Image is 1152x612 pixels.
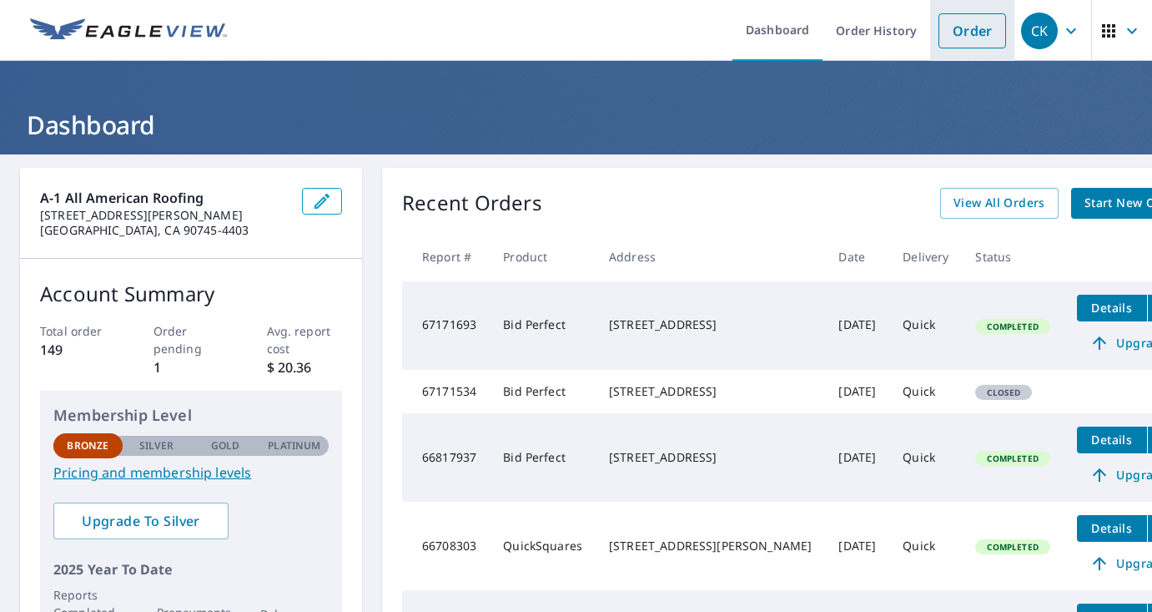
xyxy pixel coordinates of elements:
[1087,520,1137,536] span: Details
[402,370,490,413] td: 67171534
[40,223,289,238] p: [GEOGRAPHIC_DATA], CA 90745-4403
[1087,432,1137,448] span: Details
[53,503,229,539] a: Upgrade To Silver
[267,322,343,357] p: Avg. report cost
[953,193,1045,214] span: View All Orders
[402,188,542,219] p: Recent Orders
[825,502,889,590] td: [DATE]
[67,512,215,530] span: Upgrade To Silver
[490,232,596,281] th: Product
[20,108,1132,142] h1: Dashboard
[977,321,1048,332] span: Completed
[211,438,239,453] p: Gold
[609,383,812,400] div: [STREET_ADDRESS]
[53,404,329,427] p: Membership Level
[40,279,342,309] p: Account Summary
[609,316,812,333] div: [STREET_ADDRESS]
[267,357,343,377] p: $ 20.36
[1087,300,1137,316] span: Details
[490,413,596,502] td: Bid Perfect
[40,188,289,208] p: A-1 All American Roofing
[40,208,289,223] p: [STREET_ADDRESS][PERSON_NAME]
[609,538,812,554] div: [STREET_ADDRESS][PERSON_NAME]
[596,232,825,281] th: Address
[1077,295,1147,321] button: detailsBtn-67171693
[1077,427,1147,453] button: detailsBtn-66817937
[40,340,116,360] p: 149
[139,438,174,453] p: Silver
[825,281,889,370] td: [DATE]
[977,453,1048,464] span: Completed
[977,387,1030,398] span: Closed
[490,281,596,370] td: Bid Perfect
[153,322,229,357] p: Order pending
[40,322,116,340] p: Total order
[402,232,490,281] th: Report #
[609,449,812,466] div: [STREET_ADDRESS]
[889,281,962,370] td: Quick
[67,438,108,453] p: Bronze
[889,370,962,413] td: Quick
[825,413,889,502] td: [DATE]
[490,502,596,590] td: QuickSquares
[402,502,490,590] td: 66708303
[153,357,229,377] p: 1
[940,188,1059,219] a: View All Orders
[938,13,1006,48] a: Order
[30,18,227,43] img: EV Logo
[825,370,889,413] td: [DATE]
[825,232,889,281] th: Date
[402,413,490,502] td: 66817937
[1077,515,1147,542] button: detailsBtn-66708303
[268,438,320,453] p: Platinum
[53,463,329,483] a: Pricing and membership levels
[490,370,596,413] td: Bid Perfect
[889,502,962,590] td: Quick
[977,541,1048,553] span: Completed
[889,232,962,281] th: Delivery
[889,413,962,502] td: Quick
[402,281,490,370] td: 67171693
[53,559,329,579] p: 2025 Year To Date
[962,232,1063,281] th: Status
[1021,13,1058,49] div: CK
